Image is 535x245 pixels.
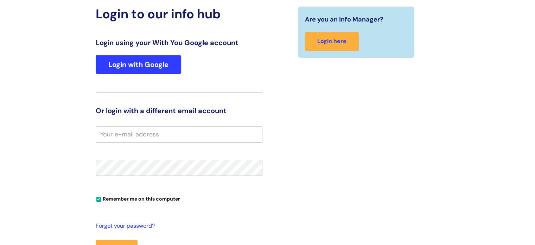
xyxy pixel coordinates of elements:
[96,194,180,202] label: Remember me on this computer
[96,193,262,204] div: You can uncheck this option if you're logging in from a shared device
[96,55,181,74] a: Login with Google
[96,197,101,202] input: Remember me on this computer
[96,126,262,142] input: Your e-mail address
[96,221,259,231] a: Forgot your password?
[96,106,262,115] h3: Or login with a different email account
[305,32,359,51] a: Login here
[96,6,262,22] h2: Login to our info hub
[305,14,383,25] span: Are you an Info Manager?
[96,38,262,47] h3: Login using your With You Google account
